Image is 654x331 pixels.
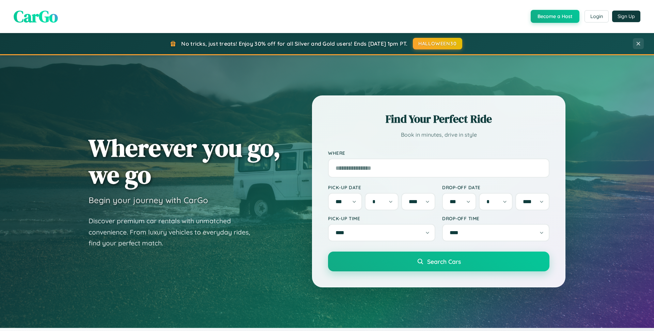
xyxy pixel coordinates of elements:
[328,150,549,156] label: Where
[328,215,435,221] label: Pick-up Time
[442,184,549,190] label: Drop-off Date
[328,130,549,140] p: Book in minutes, drive in style
[328,184,435,190] label: Pick-up Date
[328,252,549,271] button: Search Cars
[89,195,208,205] h3: Begin your journey with CarGo
[181,40,407,47] span: No tricks, just treats! Enjoy 30% off for all Silver and Gold users! Ends [DATE] 1pm PT.
[413,38,462,49] button: HALLOWEEN30
[612,11,640,22] button: Sign Up
[427,258,461,265] span: Search Cars
[531,10,579,23] button: Become a Host
[89,215,259,249] p: Discover premium car rentals with unmatched convenience. From luxury vehicles to everyday rides, ...
[89,134,281,188] h1: Wherever you go, we go
[442,215,549,221] label: Drop-off Time
[585,10,609,22] button: Login
[14,5,58,28] span: CarGo
[328,111,549,126] h2: Find Your Perfect Ride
